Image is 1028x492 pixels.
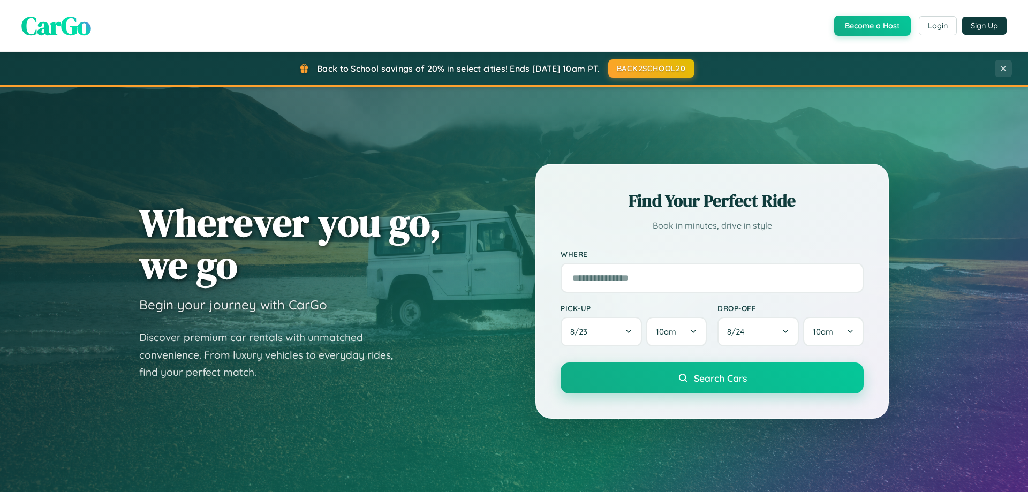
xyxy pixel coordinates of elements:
h3: Begin your journey with CarGo [139,297,327,313]
p: Discover premium car rentals with unmatched convenience. From luxury vehicles to everyday rides, ... [139,329,407,381]
span: 10am [656,327,676,337]
span: 8 / 23 [570,327,593,337]
button: Become a Host [834,16,911,36]
span: CarGo [21,8,91,43]
label: Pick-up [561,304,707,313]
button: 8/24 [717,317,799,346]
span: 10am [813,327,833,337]
button: 10am [646,317,707,346]
button: BACK2SCHOOL20 [608,59,694,78]
button: 10am [803,317,864,346]
span: Back to School savings of 20% in select cities! Ends [DATE] 10am PT. [317,63,600,74]
label: Where [561,249,864,259]
h1: Wherever you go, we go [139,201,441,286]
button: 8/23 [561,317,642,346]
p: Book in minutes, drive in style [561,218,864,233]
button: Login [919,16,957,35]
label: Drop-off [717,304,864,313]
span: Search Cars [694,372,747,384]
button: Search Cars [561,362,864,393]
h2: Find Your Perfect Ride [561,189,864,213]
button: Sign Up [962,17,1007,35]
span: 8 / 24 [727,327,750,337]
